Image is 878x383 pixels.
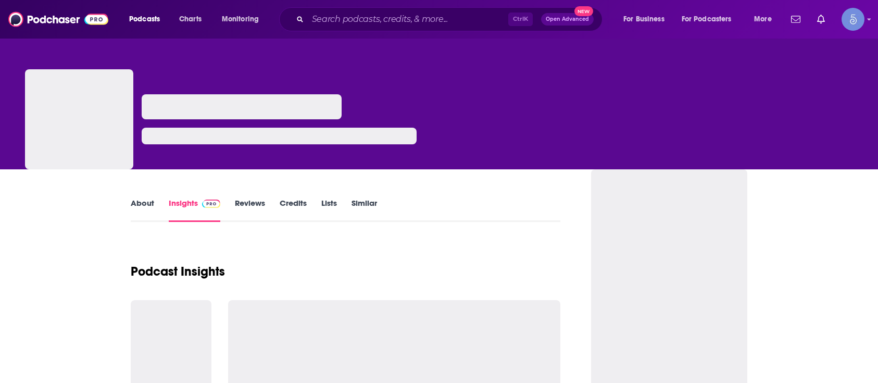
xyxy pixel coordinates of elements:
[321,198,337,222] a: Lists
[541,13,594,26] button: Open AdvancedNew
[842,8,864,31] button: Show profile menu
[842,8,864,31] span: Logged in as Spiral5-G1
[122,11,173,28] button: open menu
[787,10,805,28] a: Show notifications dropdown
[675,11,747,28] button: open menu
[215,11,272,28] button: open menu
[222,12,259,27] span: Monitoring
[508,13,533,26] span: Ctrl K
[842,8,864,31] img: User Profile
[574,6,593,16] span: New
[131,198,154,222] a: About
[169,198,220,222] a: InsightsPodchaser Pro
[682,12,732,27] span: For Podcasters
[8,9,108,29] img: Podchaser - Follow, Share and Rate Podcasts
[747,11,785,28] button: open menu
[546,17,589,22] span: Open Advanced
[280,198,307,222] a: Credits
[172,11,208,28] a: Charts
[289,7,612,31] div: Search podcasts, credits, & more...
[179,12,202,27] span: Charts
[129,12,160,27] span: Podcasts
[623,12,664,27] span: For Business
[131,264,225,279] h1: Podcast Insights
[813,10,829,28] a: Show notifications dropdown
[308,11,508,28] input: Search podcasts, credits, & more...
[202,200,220,208] img: Podchaser Pro
[754,12,772,27] span: More
[616,11,678,28] button: open menu
[352,198,377,222] a: Similar
[235,198,265,222] a: Reviews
